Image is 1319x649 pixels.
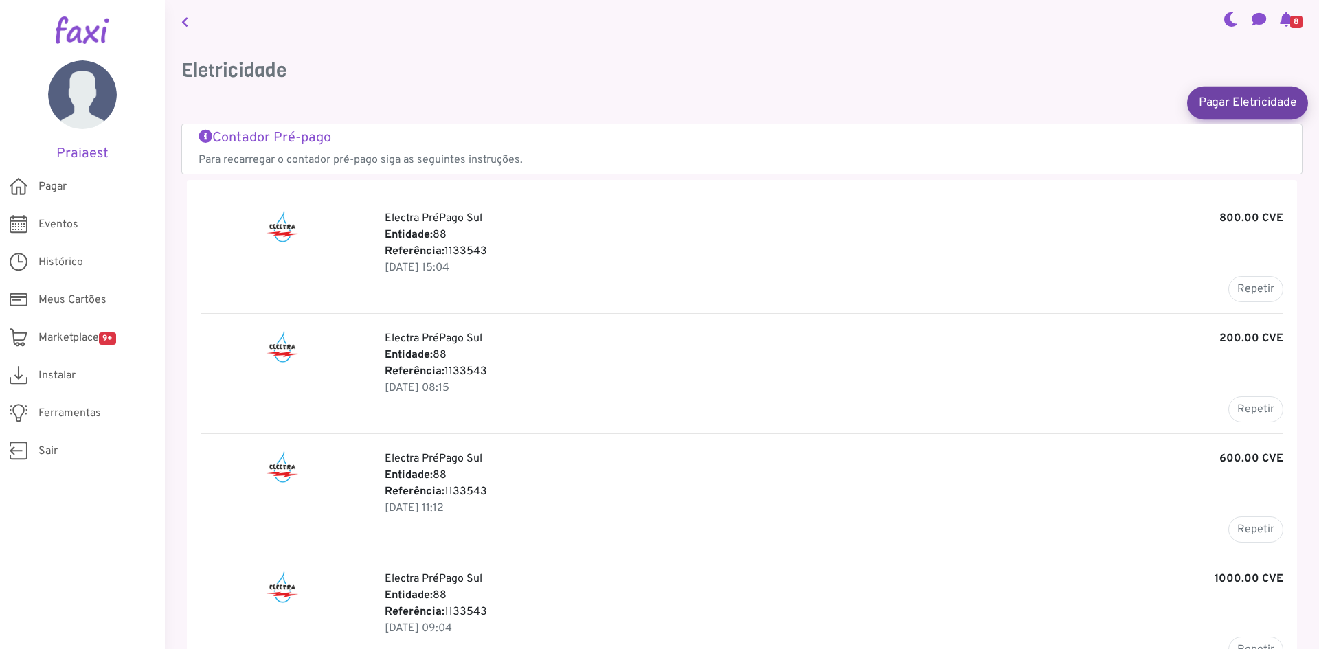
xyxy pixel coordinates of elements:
a: Praiaest [21,60,144,162]
p: 18 Sep 2025, 16:04 [385,260,1283,276]
span: Ferramentas [38,405,101,422]
b: Entidade: [385,468,433,482]
span: Meus Cartões [38,292,106,308]
img: Electra PréPago Sul [265,210,300,243]
span: Eventos [38,216,78,233]
p: 1133543 [385,604,1283,620]
p: 88 [385,227,1283,243]
b: 600.00 CVE [1219,451,1283,467]
p: 16 Sep 2025, 09:15 [385,380,1283,396]
h3: Eletricidade [181,59,1303,82]
span: Marketplace [38,330,116,346]
p: Electra PréPago Sul [385,451,1283,467]
span: Sair [38,443,58,459]
b: Referência: [385,244,444,258]
b: 200.00 CVE [1219,330,1283,347]
span: 9+ [99,332,116,345]
img: Electra PréPago Sul [265,571,300,604]
h5: Contador Pré-pago [199,130,1285,146]
p: 88 [385,347,1283,363]
b: Entidade: [385,348,433,362]
img: Electra PréPago Sul [265,330,300,363]
a: Contador Pré-pago Para recarregar o contador pré-pago siga as seguintes instruções. [199,130,1285,168]
p: 14 Sep 2025, 12:12 [385,500,1283,516]
b: Referência: [385,485,444,499]
b: Referência: [385,605,444,619]
span: Histórico [38,254,83,271]
b: Referência: [385,365,444,378]
p: Electra PréPago Sul [385,210,1283,227]
b: 800.00 CVE [1219,210,1283,227]
button: Repetir [1228,396,1283,422]
p: 10 Sep 2025, 10:04 [385,620,1283,637]
p: 1133543 [385,243,1283,260]
button: Repetir [1228,276,1283,302]
p: Electra PréPago Sul [385,330,1283,347]
img: Electra PréPago Sul [265,451,300,483]
p: Para recarregar o contador pré-pago siga as seguintes instruções. [199,152,1285,168]
span: 8 [1290,16,1303,28]
span: Instalar [38,367,76,384]
p: 88 [385,467,1283,483]
button: Repetir [1228,516,1283,543]
p: 88 [385,587,1283,604]
b: Entidade: [385,589,433,602]
p: 1133543 [385,483,1283,500]
span: Pagar [38,179,67,195]
h5: Praiaest [21,146,144,162]
p: 1133543 [385,363,1283,380]
b: Entidade: [385,228,433,242]
b: 1000.00 CVE [1215,571,1283,587]
p: Electra PréPago Sul [385,571,1283,587]
a: Pagar Eletricidade [1187,86,1308,119]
